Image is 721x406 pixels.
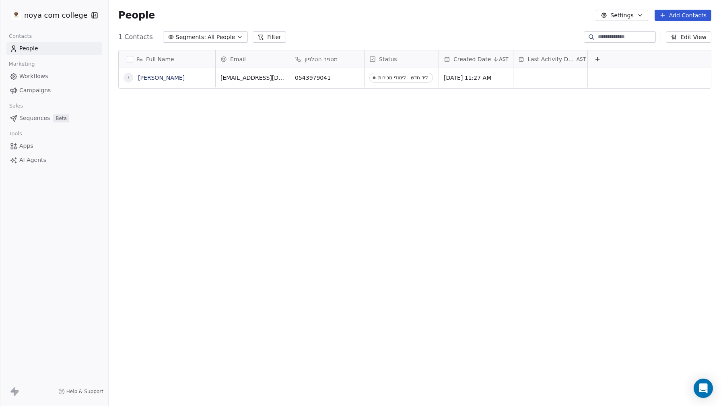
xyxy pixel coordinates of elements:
[128,74,129,82] div: י
[577,56,586,62] span: AST
[378,75,428,81] div: ליד חדש - לימודי מכירות
[513,50,587,68] div: Last Activity DateAST
[5,30,35,42] span: Contacts
[453,55,491,63] span: Created Date
[138,75,185,81] a: [PERSON_NAME]
[499,56,508,62] span: AST
[216,50,290,68] div: Email
[53,114,69,122] span: Beta
[10,8,86,22] button: noya com college
[19,44,38,53] span: People
[11,10,21,20] img: %C3%97%C2%9C%C3%97%C2%95%C3%97%C2%92%C3%97%C2%95%20%C3%97%C2%9E%C3%97%C2%9B%C3%97%C2%9C%C3%97%C2%...
[305,55,338,63] span: מספר הטלפון
[118,9,155,21] span: People
[596,10,648,21] button: Settings
[6,139,102,153] a: Apps
[230,55,246,63] span: Email
[6,128,25,140] span: Tools
[253,31,286,43] button: Filter
[118,32,153,42] span: 1 Contacts
[19,114,50,122] span: Sequences
[58,388,103,395] a: Help & Support
[19,72,48,81] span: Workflows
[365,50,439,68] div: Status
[176,33,206,41] span: Segments:
[19,156,46,164] span: AI Agents
[290,50,364,68] div: מספר הטלפון
[6,100,27,112] span: Sales
[6,42,102,55] a: People
[24,10,88,21] span: noya com college
[6,153,102,167] a: AI Agents
[527,55,575,63] span: Last Activity Date
[208,33,235,41] span: All People
[439,50,513,68] div: Created DateAST
[444,74,508,82] span: [DATE] 11:27 AM
[66,388,103,395] span: Help & Support
[379,55,397,63] span: Status
[6,84,102,97] a: Campaigns
[216,68,712,388] div: grid
[119,50,215,68] div: Full Name
[295,74,359,82] span: 0543979041
[220,74,285,82] span: [EMAIL_ADDRESS][DOMAIN_NAME]
[655,10,711,21] button: Add Contacts
[666,31,711,43] button: Edit View
[119,68,216,388] div: grid
[6,70,102,83] a: Workflows
[5,58,38,70] span: Marketing
[694,379,713,398] div: Open Intercom Messenger
[19,142,33,150] span: Apps
[19,86,51,95] span: Campaigns
[146,55,174,63] span: Full Name
[6,112,102,125] a: SequencesBeta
